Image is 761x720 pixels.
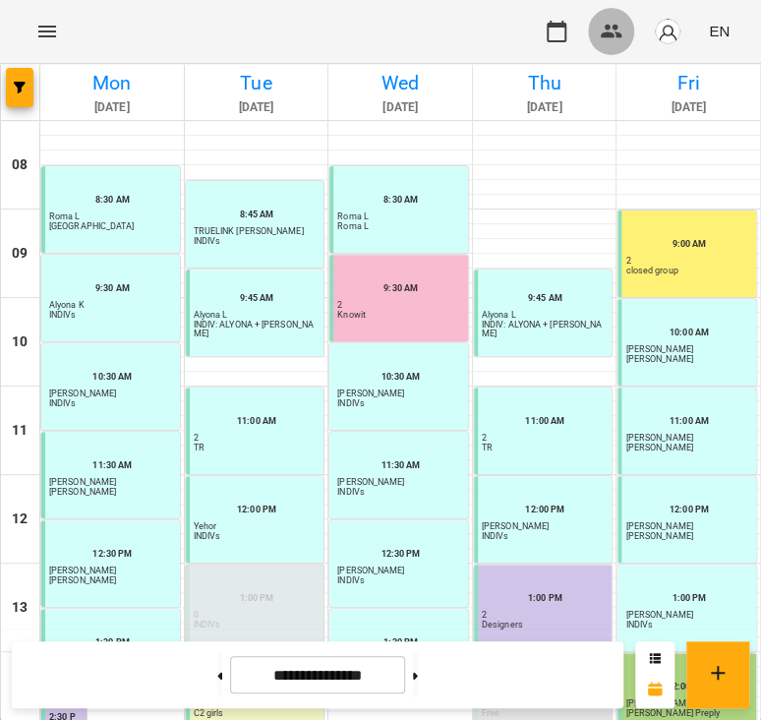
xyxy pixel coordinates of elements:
span: EN [709,21,730,41]
p: INDIVs [49,311,77,320]
label: 12:30 PM [381,547,421,561]
label: 11:00 AM [237,414,276,428]
p: INDIV: ALYONA + [PERSON_NAME] [482,321,609,338]
h6: 08 [12,154,28,176]
span: Roma L [337,211,369,221]
label: 9:45 AM [240,291,274,305]
h6: [DATE] [331,98,469,117]
label: 1:00 PM [672,591,706,605]
h6: Tue [188,68,325,98]
span: Yehor [194,521,216,531]
label: 1:00 PM [240,591,274,605]
p: [PERSON_NAME] [49,488,116,497]
p: INDIVs [337,488,365,497]
p: INDIVs [482,532,509,541]
p: INDIVs [194,532,221,541]
h6: 12 [12,509,28,530]
span: [PERSON_NAME] [625,433,692,443]
p: 2 [337,301,464,310]
p: 2 [625,257,752,266]
p: Designers [482,621,523,630]
label: 9:00 AM [672,237,706,251]
h6: [DATE] [43,98,181,117]
p: 0 [194,611,321,620]
h6: Thu [476,68,614,98]
h6: [DATE] [619,98,757,117]
p: Knowit [337,311,366,320]
h6: [DATE] [476,98,614,117]
p: [PERSON_NAME] [49,576,116,585]
p: [PERSON_NAME] [625,444,692,452]
label: 12:30 PM [92,547,132,561]
h6: Wed [331,68,469,98]
span: TRUELINK [PERSON_NAME] [194,226,304,236]
h6: Mon [43,68,181,98]
p: 2 [482,434,609,443]
label: 12:00 PM [670,503,709,516]
label: 12:00 PM [525,503,564,516]
button: EN [701,13,737,49]
p: [PERSON_NAME] [625,532,692,541]
h6: [DATE] [188,98,325,117]
label: 8:30 AM [383,193,418,207]
h6: 13 [12,597,28,619]
span: [PERSON_NAME] [482,521,549,531]
img: avatar_s.png [654,18,681,45]
span: Alyona K [49,300,85,310]
label: 11:00 AM [670,414,709,428]
span: [PERSON_NAME] [49,566,116,575]
span: [PERSON_NAME] [49,477,116,487]
p: closed group [625,267,677,275]
span: [PERSON_NAME] [337,477,404,487]
label: 9:45 AM [528,291,562,305]
span: [PERSON_NAME] [337,389,404,398]
span: [PERSON_NAME] [625,610,692,620]
p: INDIV: ALYONA + [PERSON_NAME] [194,321,321,338]
p: INDIVs [194,237,221,246]
p: 2 [194,434,321,443]
label: 8:45 AM [240,208,274,221]
button: Menu [24,8,71,55]
label: 11:30 AM [92,458,132,472]
span: [PERSON_NAME] [625,521,692,531]
label: 10:00 AM [670,326,709,339]
p: INDIVs [625,621,653,630]
h6: 10 [12,331,28,353]
label: 10:30 AM [92,370,132,384]
p: TR [482,444,493,452]
p: INDIVs [194,621,221,630]
span: [PERSON_NAME] [625,344,692,354]
label: 11:00 AM [525,414,564,428]
label: 9:30 AM [383,281,418,295]
p: INDIVs [337,576,365,585]
span: Alyona L [194,310,228,320]
label: 1:00 PM [528,591,562,605]
p: TR [194,444,205,452]
span: [PERSON_NAME] [337,566,404,575]
h6: Fri [619,68,757,98]
label: 11:30 AM [381,458,421,472]
label: 8:30 AM [95,193,130,207]
p: [PERSON_NAME] [625,355,692,364]
h6: 09 [12,243,28,265]
span: Alyona L [482,310,516,320]
p: 2 [482,611,609,620]
p: INDIVs [49,399,77,408]
label: 9:30 AM [95,281,130,295]
label: 12:00 PM [237,503,276,516]
span: [PERSON_NAME] [49,389,116,398]
span: Roma L [49,211,81,221]
label: 10:30 AM [381,370,421,384]
p: INDIVs [337,399,365,408]
p: Roma L [337,222,369,231]
h6: 11 [12,420,28,442]
p: [GEOGRAPHIC_DATA] [49,222,134,231]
